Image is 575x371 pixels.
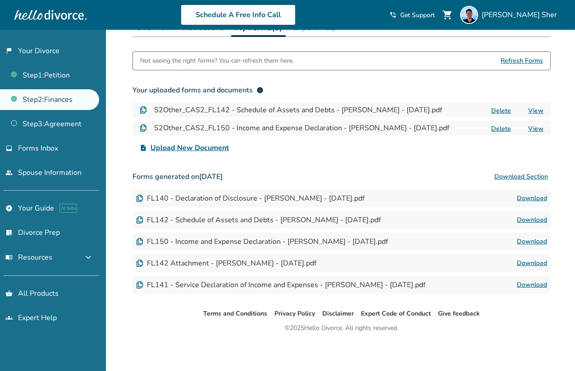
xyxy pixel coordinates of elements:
[154,123,449,133] h4: S2Other_CAS2_FL150 - Income and Expense Declaration - [PERSON_NAME] - [DATE].pdf
[136,280,425,290] div: FL141 - Service Declaration of Income and Expenses - [PERSON_NAME] - [DATE].pdf
[5,252,52,262] span: Resources
[373,14,575,371] div: Chat Widget
[181,5,296,25] a: Schedule A Free Info Call
[18,143,58,153] span: Forms Inbox
[136,260,143,267] img: Document
[5,254,13,261] span: menu_book
[154,105,442,115] h4: S2Other_CAS2_FL142 - Schedule of Assets and Debts - [PERSON_NAME] - [DATE].pdf
[274,309,315,318] a: Privacy Policy
[373,14,575,371] iframe: To enrich screen reader interactions, please activate Accessibility in Grammarly extension settings
[151,142,229,153] span: Upload New Document
[400,11,435,19] span: Get Support
[442,9,453,20] span: shopping_cart
[460,6,478,24] img: Omar Sher
[5,205,13,212] span: explore
[5,47,13,55] span: flag_2
[256,87,264,94] span: info
[389,11,435,19] a: phone_in_talkGet Support
[322,308,354,319] li: Disclaimer
[59,204,77,213] span: AI beta
[132,168,551,186] h3: Forms generated on [DATE]
[5,169,13,176] span: people
[140,124,147,132] img: Document
[5,314,13,321] span: groups
[285,323,398,334] div: © 2025 Hello Divorce. All rights reserved.
[136,258,316,268] div: FL142 Attachment - [PERSON_NAME] - [DATE].pdf
[140,106,147,114] img: Document
[132,85,264,96] div: Your uploaded forms and documents
[140,52,294,70] div: Not seeing the right forms? You can refresh them here.
[136,195,143,202] img: Document
[136,281,143,289] img: Document
[83,252,94,263] span: expand_more
[136,237,388,247] div: FL150 - Income and Expense Declaration - [PERSON_NAME] - [DATE].pdf
[136,215,381,225] div: FL142 - Schedule of Assets and Debts - [PERSON_NAME] - [DATE].pdf
[5,290,13,297] span: shopping_basket
[136,193,365,203] div: FL140 - Declaration of Disclosure - [PERSON_NAME] - [DATE].pdf
[136,216,143,224] img: Document
[482,10,561,20] span: [PERSON_NAME] Sher
[5,229,13,236] span: list_alt_check
[389,11,397,18] span: phone_in_talk
[361,309,431,318] a: Expert Code of Conduct
[136,238,143,245] img: Document
[203,309,267,318] a: Terms and Conditions
[140,144,147,151] span: upload_file
[5,145,13,152] span: inbox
